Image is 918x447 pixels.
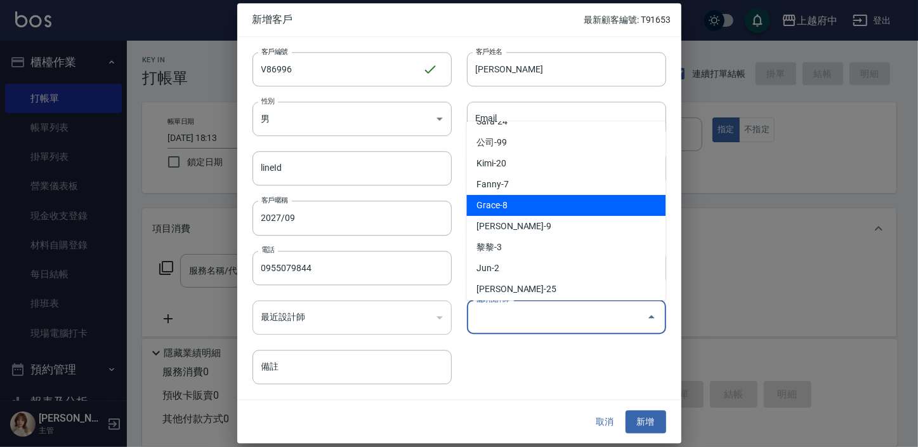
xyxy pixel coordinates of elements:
p: 最新顧客編號: T91653 [584,13,671,27]
label: 客戶暱稱 [261,196,288,205]
label: 客戶編號 [261,46,288,56]
li: Kimi-20 [466,153,666,174]
li: Fanny-7 [466,174,666,195]
button: Close [641,307,662,328]
li: 公司-99 [466,132,666,153]
label: 偏好設計師 [476,295,509,304]
span: 新增客戶 [252,13,584,26]
li: [PERSON_NAME]-9 [466,216,666,237]
li: Jun-2 [466,258,666,279]
div: 男 [252,102,452,136]
label: 電話 [261,245,275,255]
li: [PERSON_NAME]-25 [466,279,666,300]
li: Grace-8 [466,195,666,216]
li: [PERSON_NAME]-5 [466,300,666,321]
label: 客戶姓名 [476,46,502,56]
button: 取消 [585,410,626,434]
li: 黎黎-3 [466,237,666,258]
label: 性別 [261,96,275,105]
button: 新增 [626,410,666,434]
li: Sara-24 [466,111,666,132]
